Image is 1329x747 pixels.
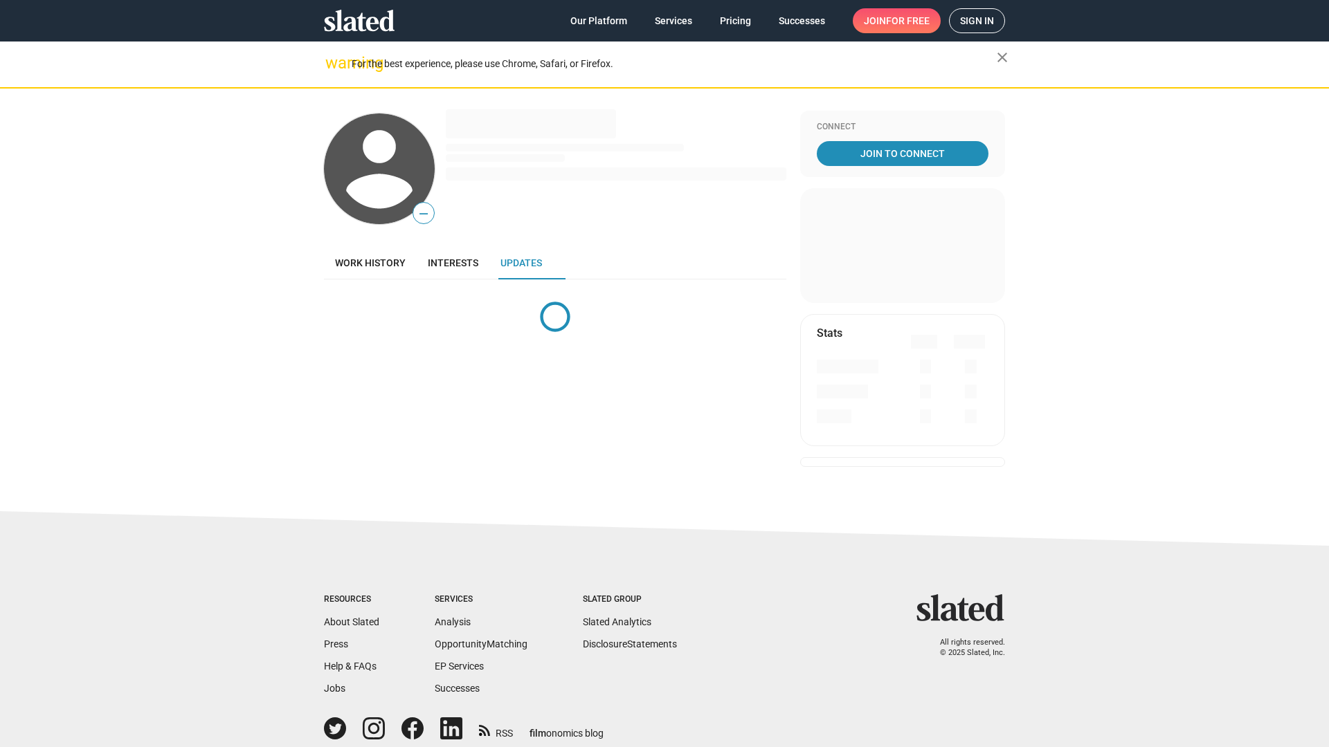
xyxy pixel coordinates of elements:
span: Join To Connect [820,141,986,166]
a: Interests [417,246,489,279]
a: Press [324,638,348,649]
a: Sign in [949,8,1005,33]
span: Pricing [720,8,751,33]
a: Jobs [324,683,345,694]
a: Analysis [435,616,471,627]
div: Slated Group [583,594,677,605]
span: film [530,728,546,739]
span: — [413,205,434,223]
mat-icon: close [994,49,1011,66]
span: Work history [335,257,406,268]
a: Our Platform [559,8,638,33]
span: Sign in [960,9,994,33]
div: Resources [324,594,379,605]
a: Successes [768,8,836,33]
a: Pricing [709,8,762,33]
a: DisclosureStatements [583,638,677,649]
a: EP Services [435,661,484,672]
div: Connect [817,122,988,133]
a: Join To Connect [817,141,988,166]
span: Updates [500,257,542,268]
mat-icon: warning [325,55,342,71]
div: For the best experience, please use Chrome, Safari, or Firefox. [352,55,997,73]
span: Join [864,8,930,33]
a: OpportunityMatching [435,638,527,649]
a: Slated Analytics [583,616,651,627]
a: Updates [489,246,553,279]
span: Interests [428,257,478,268]
a: Joinfor free [853,8,941,33]
a: Work history [324,246,417,279]
span: Our Platform [570,8,627,33]
div: Services [435,594,527,605]
a: Services [644,8,703,33]
a: filmonomics blog [530,716,604,740]
span: Successes [779,8,825,33]
p: All rights reserved. © 2025 Slated, Inc. [925,638,1005,658]
a: RSS [479,719,513,740]
a: Help & FAQs [324,661,377,672]
a: About Slated [324,616,379,627]
span: for free [886,8,930,33]
a: Successes [435,683,480,694]
span: Services [655,8,692,33]
mat-card-title: Stats [817,326,842,340]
